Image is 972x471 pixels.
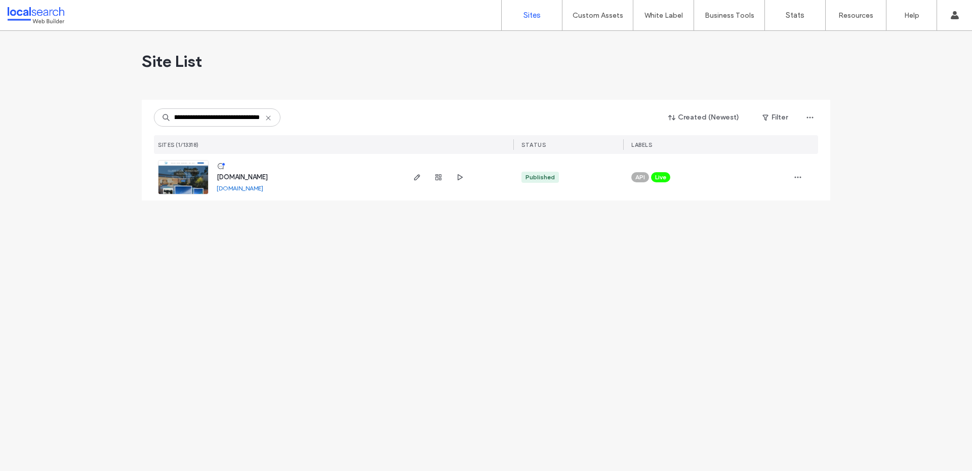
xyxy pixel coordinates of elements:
a: [DOMAIN_NAME] [217,184,263,192]
label: Business Tools [705,11,754,20]
span: Live [655,173,666,182]
label: White Label [644,11,683,20]
button: Filter [752,109,798,126]
div: Published [525,173,555,182]
label: Stats [786,11,804,20]
a: [DOMAIN_NAME] [217,173,268,181]
label: Sites [523,11,541,20]
label: Custom Assets [573,11,623,20]
span: Help [23,7,44,16]
span: API [635,173,645,182]
button: Created (Newest) [660,109,748,126]
span: LABELS [631,141,652,148]
label: Help [904,11,919,20]
span: SITES (1/13318) [158,141,199,148]
label: Resources [838,11,873,20]
span: STATUS [521,141,546,148]
span: Site List [142,51,202,71]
